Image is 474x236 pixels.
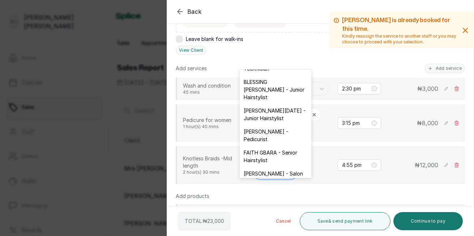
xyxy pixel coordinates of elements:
div: FAITH GBARA - Senior Hairstylist [239,146,312,167]
p: ₦ [417,84,438,93]
p: 45 mins [183,89,248,95]
button: Cancel [270,212,297,230]
span: 12,000 [420,161,438,169]
p: ₦ [417,119,438,127]
span: 3,000 [422,85,438,92]
button: View Client [176,46,206,55]
p: Add services [176,65,207,72]
div: BLESSING [PERSON_NAME] - Junior Hairstylist [239,75,312,104]
div: [PERSON_NAME] - Salon Receptionist [239,167,312,188]
p: 2 hour(s) 30 mins [183,169,248,175]
p: Wash and condition [183,82,248,89]
button: Back [176,7,202,16]
p: Kindly reassign the service to another staff or you may choose to proceed with your selection. [342,33,458,45]
p: Knotless Braids -Mid length [183,155,248,169]
input: Select time [342,85,370,93]
p: Add products [176,193,209,200]
span: 8,000 [422,119,438,127]
input: Select time [342,161,370,169]
button: Add service [424,64,465,73]
span: Leave blank for walk-ins [186,35,243,43]
p: 1 hour(s) 40 mins [183,124,248,130]
h2: [PERSON_NAME] is already booked for this time. [342,16,458,33]
p: ₦ [415,161,438,169]
p: Pedicure for women [183,117,248,124]
span: Back [187,7,202,16]
span: 23,000 [207,218,224,224]
input: Select time [342,119,370,127]
button: Save& send payment link [300,212,390,230]
div: [PERSON_NAME][DATE] - Junior Hairstylist [239,104,312,125]
div: [PERSON_NAME] - Pedicurist [239,125,312,146]
p: TOTAL: ₦ [185,218,224,225]
button: Continue to pay [393,212,463,230]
